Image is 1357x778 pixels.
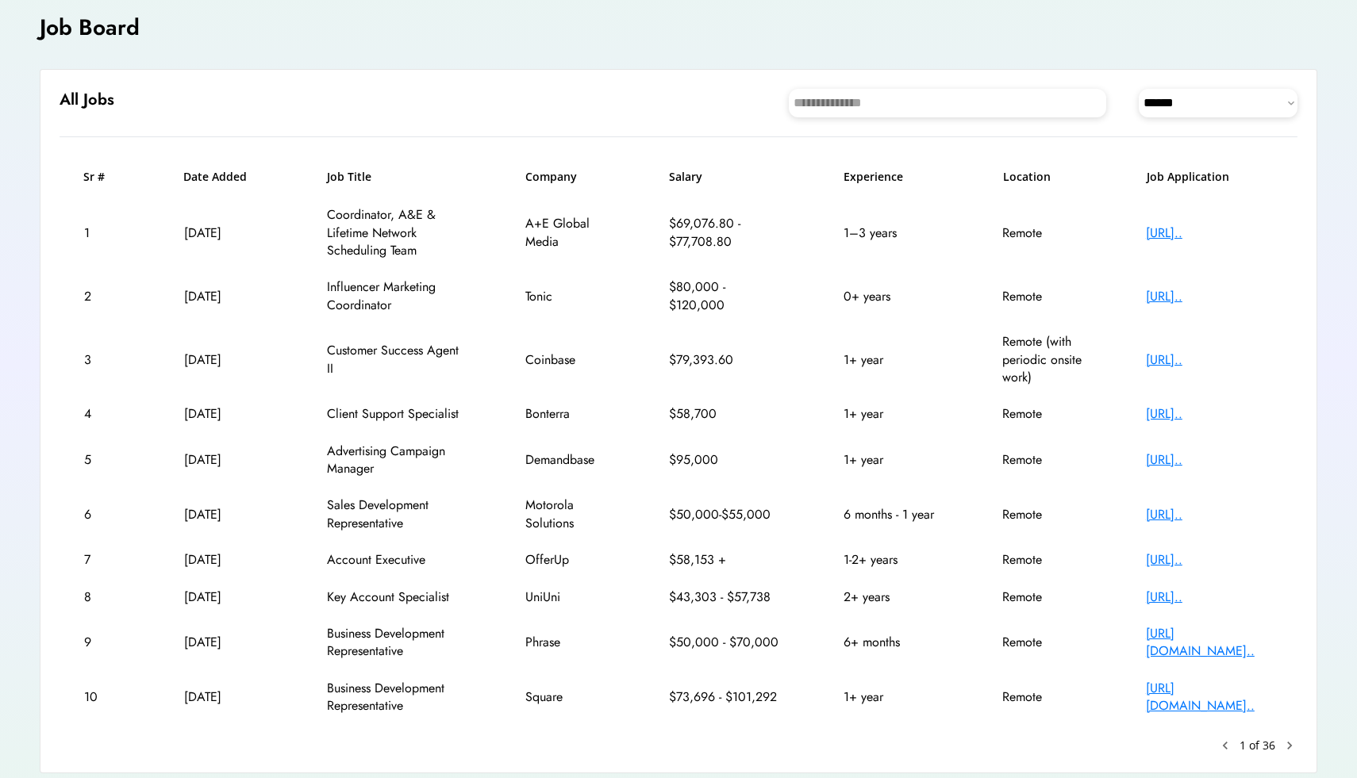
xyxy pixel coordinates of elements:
[327,342,462,378] div: Customer Success Agent II
[1146,506,1273,523] div: [URL]..
[1002,288,1082,305] div: Remote
[669,688,780,706] div: $73,696 - $101,292
[844,551,939,569] div: 1-2+ years
[1147,169,1274,185] h6: Job Application
[327,588,462,606] div: Key Account Specialist
[844,405,939,423] div: 1+ year
[844,288,939,305] div: 0+ years
[327,278,462,314] div: Influencer Marketing Coordinator
[669,278,780,314] div: $80,000 - $120,000
[1282,738,1297,753] button: chevron_right
[525,351,605,369] div: Coinbase
[327,680,462,715] div: Business Development Representative
[1002,688,1082,706] div: Remote
[844,506,939,523] div: 6 months - 1 year
[525,551,605,569] div: OfferUp
[184,451,263,469] div: [DATE]
[844,351,939,369] div: 1+ year
[1003,169,1082,185] h6: Location
[525,405,605,423] div: Bonterra
[525,688,605,706] div: Square
[1002,451,1082,469] div: Remote
[84,451,120,469] div: 5
[669,506,780,523] div: $50,000-$55,000
[327,169,371,185] h6: Job Title
[844,451,939,469] div: 1+ year
[1002,588,1082,606] div: Remote
[184,551,263,569] div: [DATE]
[184,224,263,242] div: [DATE]
[84,588,120,606] div: 8
[1002,551,1082,569] div: Remote
[1146,405,1273,423] div: [URL]..
[1146,625,1273,661] div: [URL][DOMAIN_NAME]..
[327,206,462,259] div: Coordinator, A&E & Lifetime Network Scheduling Team
[327,625,462,661] div: Business Development Representative
[327,405,462,423] div: Client Support Specialist
[1146,451,1273,469] div: [URL]..
[669,215,780,251] div: $69,076.80 - $77,708.80
[1240,738,1275,753] div: 1 of 36
[525,634,605,651] div: Phrase
[525,588,605,606] div: UniUni
[669,351,780,369] div: $79,393.60
[1146,588,1273,606] div: [URL]..
[184,688,263,706] div: [DATE]
[327,443,462,478] div: Advertising Campaign Manager
[1002,405,1082,423] div: Remote
[1146,551,1273,569] div: [URL]..
[1002,224,1082,242] div: Remote
[525,169,605,185] h6: Company
[1146,288,1273,305] div: [URL]..
[525,451,605,469] div: Demandbase
[60,89,114,111] h6: All Jobs
[84,351,120,369] div: 3
[669,551,780,569] div: $58,153 +
[184,588,263,606] div: [DATE]
[327,551,462,569] div: Account Executive
[1146,351,1273,369] div: [URL]..
[84,224,120,242] div: 1
[327,496,462,532] div: Sales Development Representative
[525,496,605,532] div: Motorola Solutions
[184,506,263,523] div: [DATE]
[184,405,263,423] div: [DATE]
[84,405,120,423] div: 4
[84,288,120,305] div: 2
[1217,738,1233,753] button: keyboard_arrow_left
[1002,634,1082,651] div: Remote
[40,12,140,43] h4: Job Board
[669,588,780,606] div: $43,303 - $57,738
[525,215,605,251] div: A+E Global Media
[84,634,120,651] div: 9
[84,688,120,706] div: 10
[1002,506,1082,523] div: Remote
[84,506,120,523] div: 6
[669,169,780,185] h6: Salary
[844,224,939,242] div: 1–3 years
[669,405,780,423] div: $58,700
[669,451,780,469] div: $95,000
[844,169,939,185] h6: Experience
[83,169,119,185] h6: Sr #
[183,169,263,185] h6: Date Added
[844,634,939,651] div: 6+ months
[184,634,263,651] div: [DATE]
[84,551,120,569] div: 7
[1146,224,1273,242] div: [URL]..
[844,688,939,706] div: 1+ year
[184,351,263,369] div: [DATE]
[844,588,939,606] div: 2+ years
[525,288,605,305] div: Tonic
[669,634,780,651] div: $50,000 - $70,000
[1146,680,1273,715] div: [URL][DOMAIN_NAME]..
[1002,333,1082,386] div: Remote (with periodic onsite work)
[184,288,263,305] div: [DATE]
